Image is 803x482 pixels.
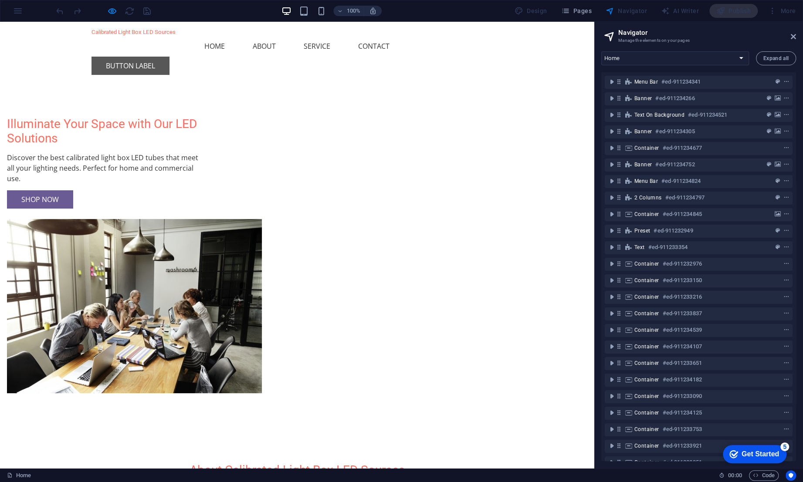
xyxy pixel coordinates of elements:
[606,275,617,286] button: toggle-expand
[634,277,659,284] span: Container
[773,209,782,219] button: background
[606,424,617,435] button: toggle-expand
[663,457,702,468] h6: #ed-911233051
[728,470,742,481] span: 00 00
[634,95,652,102] span: Banner
[606,292,617,302] button: toggle-expand
[663,441,702,451] h6: #ed-911233921
[91,35,169,53] a: Button label
[246,14,283,35] a: About
[606,308,617,319] button: toggle-expand
[634,78,658,85] span: Menu Bar
[606,325,617,335] button: toggle-expand
[634,393,659,400] span: Container
[606,391,617,401] button: toggle-expand
[773,159,782,170] button: background
[773,192,782,203] button: preset
[654,226,693,236] h6: #ed-911232949
[663,259,702,269] h6: #ed-911232976
[773,110,782,120] button: background
[606,77,617,87] button: toggle-expand
[369,7,377,15] i: On resize automatically adjust zoom level to fit chosen device.
[663,424,702,435] h6: #ed-911233753
[663,325,702,335] h6: #ed-911234539
[7,4,71,23] div: Get Started 5 items remaining, 0% complete
[663,308,702,319] h6: #ed-911233837
[655,159,695,170] h6: #ed-911234752
[634,360,659,367] span: Container
[655,93,695,104] h6: #ed-911234266
[634,128,652,135] span: Banner
[634,459,659,466] span: Container
[606,209,617,219] button: toggle-expand
[634,260,659,267] span: Container
[557,4,595,18] button: Pages
[773,176,782,186] button: preset
[606,441,617,451] button: toggle-expand
[618,29,796,37] h2: Navigator
[782,126,791,137] button: context-menu
[634,111,684,118] span: Text on background
[26,10,63,17] div: Get Started
[782,110,791,120] button: context-menu
[786,470,796,481] button: Usercentrics
[661,176,701,186] h6: #ed-911234824
[665,192,705,203] h6: #ed-911234797
[661,77,701,87] h6: #ed-911234341
[606,358,617,368] button: toggle-expand
[765,126,773,137] button: preset
[782,358,791,368] button: context-menu
[634,343,659,350] span: Container
[782,226,791,236] button: context-menu
[197,14,232,35] a: Home
[782,93,791,104] button: context-menu
[782,209,791,219] button: context-menu
[297,14,337,35] a: Service
[663,292,702,302] h6: #ed-911233216
[782,159,791,170] button: context-menu
[7,169,73,187] a: Shop Now
[606,408,617,418] button: toggle-expand
[634,310,659,317] span: Container
[606,457,617,468] button: toggle-expand
[765,159,773,170] button: preset
[634,426,659,433] span: Container
[91,441,503,456] h2: About Calibrated Light Box LED Sources
[634,409,659,416] span: Container
[606,176,617,186] button: toggle-expand
[634,178,658,185] span: Menu Bar
[663,374,702,385] h6: #ed-911234182
[782,424,791,435] button: context-menu
[782,341,791,352] button: context-menu
[663,275,702,286] h6: #ed-911233150
[765,110,773,120] button: preset
[782,242,791,253] button: context-menu
[634,442,659,449] span: Container
[756,51,796,65] button: Expand all
[782,308,791,319] button: context-menu
[634,227,650,234] span: Preset
[351,14,396,35] a: Contact
[782,259,791,269] button: context-menu
[765,93,773,104] button: preset
[648,242,688,253] h6: #ed-911233354
[7,470,31,481] a: Click to cancel selection. Double-click to open Pages
[606,110,617,120] button: toggle-expand
[773,226,782,236] button: preset
[634,293,659,300] span: Container
[606,143,617,153] button: toggle-expand
[606,192,617,203] button: toggle-expand
[719,470,742,481] h6: Session time
[782,192,791,203] button: context-menu
[782,374,791,385] button: context-menu
[782,275,791,286] button: context-menu
[606,93,617,104] button: toggle-expand
[655,126,695,137] h6: #ed-911234305
[753,470,775,481] span: Code
[688,110,727,120] h6: #ed-911234521
[346,6,360,16] h6: 100%
[634,211,659,218] span: Container
[663,143,702,153] h6: #ed-911234677
[773,126,782,137] button: background
[782,176,791,186] button: context-menu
